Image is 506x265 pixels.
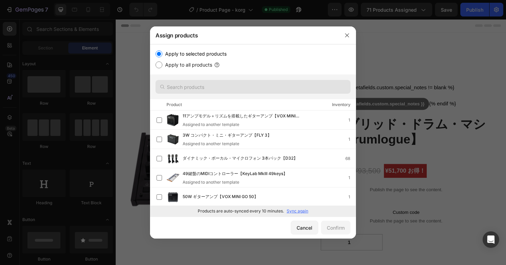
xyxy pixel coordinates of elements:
[345,155,356,162] div: 68
[183,132,272,139] span: 3W コンパクト・ミニ・ギターアンプ【FLY 3】
[175,25,237,47] img: gempages_569283610310345760-2e3ef0af-cfd8-4f58-8449-8946ddb30d7f.png
[150,26,338,44] div: Assign products
[156,80,350,94] input: Search products
[250,153,280,167] div: ¥93,500
[216,68,396,103] div: {% if product.metafields.custom.special_notes != blank %} {% endif %}
[348,194,356,200] div: 1
[283,153,328,168] pre: ¥51,700 お得！
[216,200,396,208] span: Custom code
[216,103,396,135] h2: ハイブリッド・ドラム・マシン【drumlogue】
[166,113,180,127] img: product-img
[327,224,345,231] div: Confirm
[348,117,356,124] div: 1
[287,208,308,214] p: Sync again
[198,208,284,214] p: Products are auto-synced every 10 minutes.
[183,155,298,162] span: ダイナミック・ボーカル・マイクロフォン 3本パック【D32】
[183,170,287,178] span: 49鍵盤のMIDIコントローラー【KeyLab MkIII 49keys】
[216,154,248,166] div: ¥41,800
[216,176,396,184] p: Publish the page to see the content.
[297,224,312,231] div: Cancel
[150,44,356,217] div: />
[166,152,180,165] img: product-img
[166,132,180,146] img: product-img
[162,61,212,69] label: Apply to all products
[166,101,182,108] div: Product
[483,231,499,248] div: Open Intercom Messenger
[183,113,302,120] span: 11アンプモデル＋リズムを搭載したギターアンプ【VOX MINI GO3】
[217,227,281,244] input: quantity
[183,179,298,185] div: Assigned to another template
[183,122,313,128] div: Assigned to another template
[216,209,396,216] span: Publish the page to see the content.
[216,83,331,96] div: {{ product.metafields.custom.special_notes }}
[183,193,258,201] span: 50W ギターアンプ【VOX MINI GO 50】
[321,221,350,234] button: Confirm
[332,101,350,108] div: Inventory
[348,174,356,181] div: 1
[166,190,180,204] img: product-img
[166,171,180,185] img: product-img
[162,50,227,58] label: Apply to selected products
[348,136,356,143] div: 1
[291,221,318,234] button: Cancel
[183,141,283,147] div: Assigned to another template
